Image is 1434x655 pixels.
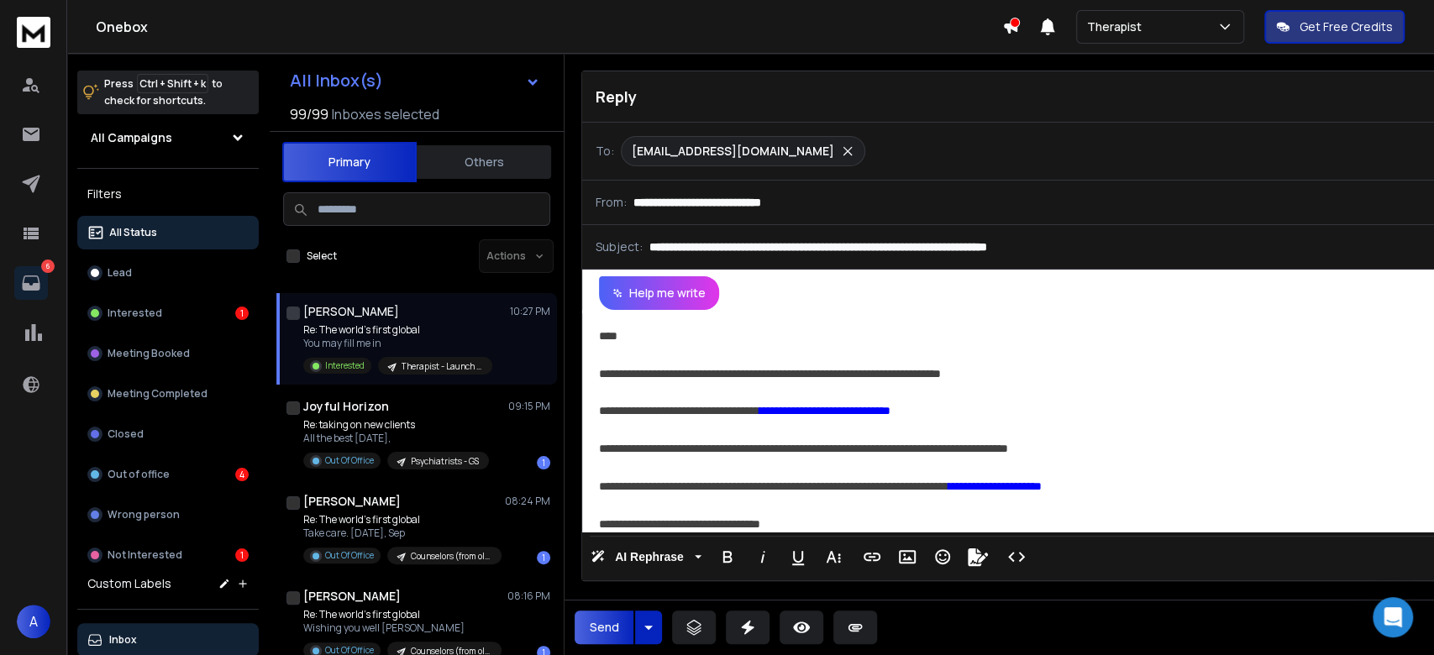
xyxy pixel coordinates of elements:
[325,549,374,562] p: Out Of Office
[290,104,328,124] span: 99 / 99
[108,427,144,441] p: Closed
[596,143,614,160] p: To:
[587,540,705,574] button: AI Rephrase
[108,266,132,280] p: Lead
[303,432,489,445] p: All the best [DATE],
[77,377,259,411] button: Meeting Completed
[747,540,779,574] button: Italic (Ctrl+I)
[1300,18,1393,35] p: Get Free Credits
[303,303,399,320] h1: [PERSON_NAME]
[303,608,502,621] p: Re: The world’s first global
[325,359,365,372] p: Interested
[303,493,401,510] h1: [PERSON_NAME]
[303,323,492,337] p: Re: The world’s first global
[108,347,190,360] p: Meeting Booked
[235,307,249,320] div: 1
[303,337,492,350] p: You may fill me in
[276,64,554,97] button: All Inbox(s)
[91,129,172,146] h1: All Campaigns
[77,498,259,532] button: Wrong person
[87,575,171,592] h3: Custom Labels
[77,538,259,572] button: Not Interested1
[1373,597,1413,637] div: Open Intercom Messenger
[77,296,259,330] button: Interested1
[137,74,208,93] span: Ctrl + Shift + k
[104,76,223,109] p: Press to check for shortcuts.
[77,182,259,206] h3: Filters
[507,589,550,603] p: 08:16 PM
[411,550,491,563] p: Counselors (from old campaign )
[108,387,207,401] p: Meeting Completed
[303,398,389,415] h1: Joyful Horizon
[109,226,157,239] p: All Status
[1001,540,1032,574] button: Code View
[77,216,259,249] button: All Status
[17,605,50,638] button: A
[235,548,249,562] div: 1
[927,540,959,574] button: Emoticons
[575,610,633,644] button: Send
[303,418,489,432] p: Re: taking on new clients
[508,400,550,413] p: 09:15 PM
[77,337,259,370] button: Meeting Booked
[108,307,162,320] p: Interested
[1087,18,1148,35] p: Therapist
[108,468,170,481] p: Out of office
[596,238,643,255] p: Subject:
[235,468,249,481] div: 4
[332,104,439,124] h3: Inboxes selected
[303,527,502,540] p: Take care. [DATE], Sep
[77,458,259,491] button: Out of office4
[402,360,482,373] p: Therapist - Launch - Smll
[817,540,849,574] button: More Text
[599,276,719,310] button: Help me write
[632,143,834,160] p: [EMAIL_ADDRESS][DOMAIN_NAME]
[325,454,374,467] p: Out Of Office
[41,259,55,273] p: 6
[108,508,180,521] p: Wrong person
[712,540,743,574] button: Bold (Ctrl+B)
[303,588,401,605] h1: [PERSON_NAME]
[77,417,259,451] button: Closed
[307,249,337,263] label: Select
[109,633,137,647] p: Inbox
[510,305,550,318] p: 10:27 PM
[962,540,994,574] button: Signature
[17,17,50,48] img: logo
[782,540,814,574] button: Underline (Ctrl+U)
[282,142,417,182] button: Primary
[108,548,182,562] p: Not Interested
[505,495,550,508] p: 08:24 PM
[1264,10,1405,44] button: Get Free Credits
[891,540,923,574] button: Insert Image (Ctrl+P)
[303,621,502,635] p: Wishing you well [PERSON_NAME]
[411,455,479,468] p: Psychiatrists - GS
[596,85,637,108] p: Reply
[417,144,551,181] button: Others
[856,540,888,574] button: Insert Link (Ctrl+K)
[537,456,550,469] div: 1
[612,550,687,564] span: AI Rephrase
[96,17,1002,37] h1: Onebox
[77,256,259,290] button: Lead
[596,194,627,211] p: From:
[537,551,550,564] div: 1
[77,121,259,155] button: All Campaigns
[303,513,502,527] p: Re: The world’s first global
[14,266,48,300] a: 6
[290,72,383,89] h1: All Inbox(s)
